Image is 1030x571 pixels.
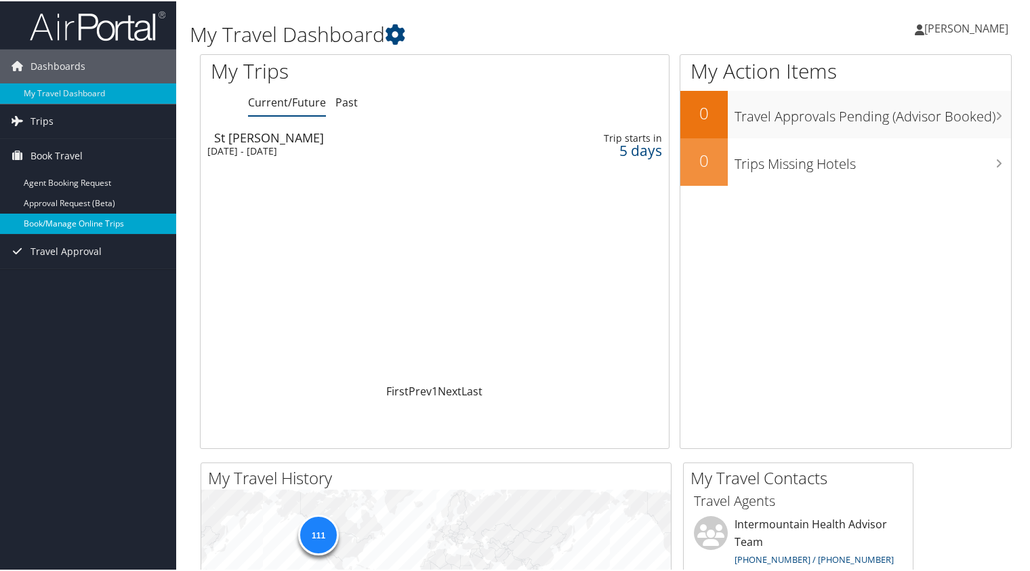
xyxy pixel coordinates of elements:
[335,94,358,109] a: Past
[207,144,511,156] div: [DATE] - [DATE]
[564,143,662,155] div: 5 days
[694,490,903,509] h3: Travel Agents
[190,19,745,47] h1: My Travel Dashboard
[30,103,54,137] span: Trips
[438,382,461,397] a: Next
[680,137,1011,184] a: 0Trips Missing Hotels
[211,56,464,84] h1: My Trips
[680,56,1011,84] h1: My Action Items
[30,233,102,267] span: Travel Approval
[735,99,1011,125] h3: Travel Approvals Pending (Advisor Booked)
[30,9,165,41] img: airportal-logo.png
[386,382,409,397] a: First
[924,20,1008,35] span: [PERSON_NAME]
[298,513,339,554] div: 111
[30,48,85,82] span: Dashboards
[30,138,83,172] span: Book Travel
[564,131,662,143] div: Trip starts in
[735,552,894,564] a: [PHONE_NUMBER] / [PHONE_NUMBER]
[214,130,518,142] div: St [PERSON_NAME]
[432,382,438,397] a: 1
[680,100,728,123] h2: 0
[409,382,432,397] a: Prev
[735,146,1011,172] h3: Trips Missing Hotels
[915,7,1022,47] a: [PERSON_NAME]
[208,465,671,488] h2: My Travel History
[691,465,913,488] h2: My Travel Contacts
[680,90,1011,137] a: 0Travel Approvals Pending (Advisor Booked)
[680,148,728,171] h2: 0
[248,94,326,109] a: Current/Future
[461,382,482,397] a: Last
